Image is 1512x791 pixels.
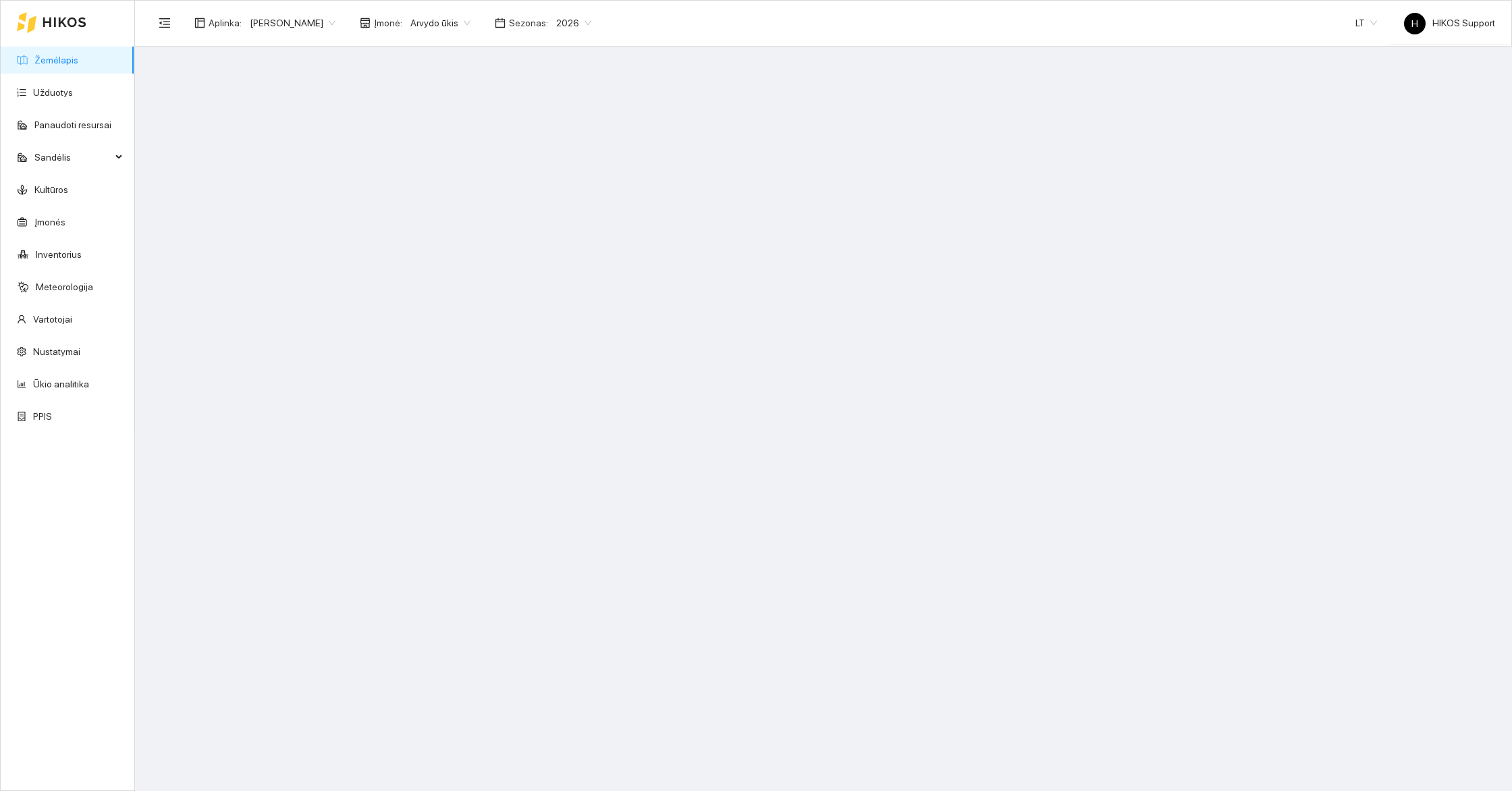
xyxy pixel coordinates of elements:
[360,18,371,28] span: shop
[34,144,111,171] span: Sandėlis
[495,18,506,28] span: calendar
[33,411,52,422] a: PPIS
[33,314,72,325] a: Vartotojai
[194,18,205,28] span: layout
[36,281,93,292] a: Meteorologija
[1411,13,1418,34] span: H
[556,13,591,33] span: 2026
[34,217,65,227] a: Įmonės
[374,16,402,30] span: Įmonė :
[33,346,80,357] a: Nustatymai
[209,16,242,30] span: Aplinka :
[1355,13,1377,33] span: LT
[34,55,78,65] a: Žemėlapis
[33,87,73,98] a: Užduotys
[250,13,335,33] span: Arvydas Paukštys
[159,17,171,29] span: menu-fold
[34,119,111,130] a: Panaudoti resursai
[36,249,82,260] a: Inventorius
[151,9,178,36] button: menu-fold
[33,379,89,389] a: Ūkio analitika
[34,184,68,195] a: Kultūros
[410,13,470,33] span: Arvydo ūkis
[1404,18,1495,28] span: HIKOS Support
[509,16,548,30] span: Sezonas :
